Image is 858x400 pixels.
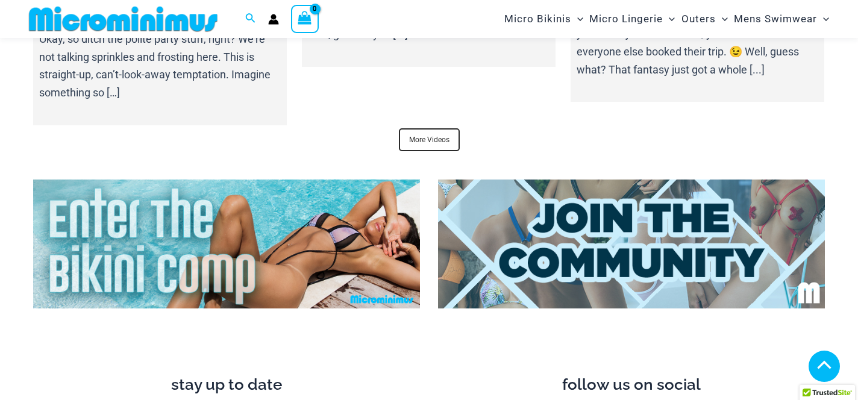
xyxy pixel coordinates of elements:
[716,4,728,34] span: Menu Toggle
[571,4,583,34] span: Menu Toggle
[681,4,716,34] span: Outers
[678,4,731,34] a: OutersMenu ToggleMenu Toggle
[24,5,222,33] img: MM SHOP LOGO FLAT
[499,2,834,36] nav: Site Navigation
[501,4,586,34] a: Micro BikinisMenu ToggleMenu Toggle
[291,5,319,33] a: View Shopping Cart, empty
[245,11,256,27] a: Search icon link
[734,4,817,34] span: Mens Swimwear
[268,14,279,25] a: Account icon link
[586,4,678,34] a: Micro LingerieMenu ToggleMenu Toggle
[33,180,420,308] img: Enter Bikini Comp
[399,128,460,151] a: More Videos
[504,4,571,34] span: Micro Bikinis
[33,375,420,395] h3: stay up to date
[589,4,663,34] span: Micro Lingerie
[438,180,825,308] img: Join Community 2
[438,375,825,395] h3: follow us on social
[817,4,829,34] span: Menu Toggle
[731,4,832,34] a: Mens SwimwearMenu ToggleMenu Toggle
[663,4,675,34] span: Menu Toggle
